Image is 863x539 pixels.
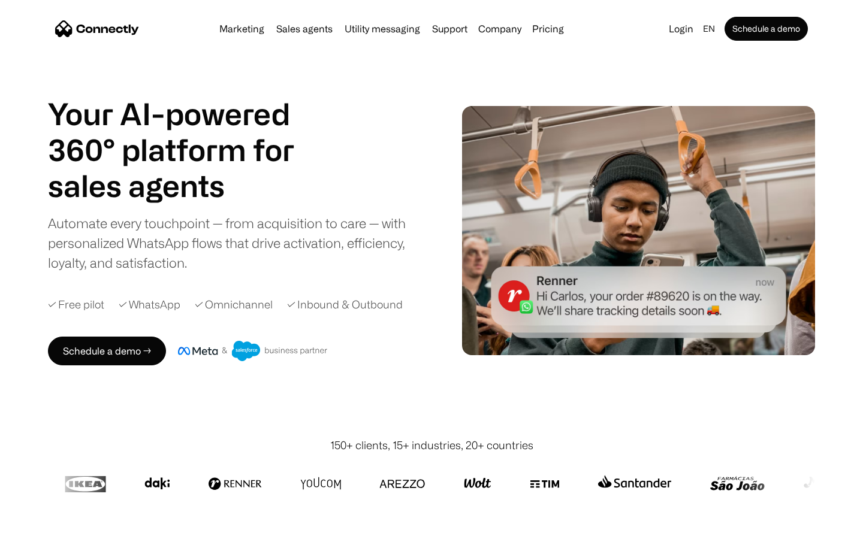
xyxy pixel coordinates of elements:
[48,337,166,365] a: Schedule a demo →
[340,24,425,34] a: Utility messaging
[48,168,324,204] div: carousel
[48,168,324,204] h1: sales agents
[24,518,72,535] ul: Language list
[330,437,533,453] div: 150+ clients, 15+ industries, 20+ countries
[475,20,525,37] div: Company
[48,96,324,168] h1: Your AI-powered 360° platform for
[703,20,715,37] div: en
[178,341,328,361] img: Meta and Salesforce business partner badge.
[48,213,426,272] div: Automate every touchpoint — from acquisition to care — with personalized WhatsApp flows that driv...
[119,296,180,313] div: ✓ WhatsApp
[48,168,324,204] div: 1 of 4
[427,24,472,34] a: Support
[12,517,72,535] aside: Language selected: English
[271,24,337,34] a: Sales agents
[664,20,698,37] a: Login
[527,24,569,34] a: Pricing
[698,20,722,37] div: en
[195,296,273,313] div: ✓ Omnichannel
[478,20,521,37] div: Company
[725,17,808,41] a: Schedule a demo
[215,24,269,34] a: Marketing
[287,296,403,313] div: ✓ Inbound & Outbound
[48,296,104,313] div: ✓ Free pilot
[55,20,139,38] a: home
